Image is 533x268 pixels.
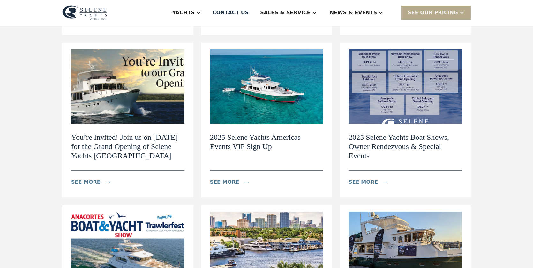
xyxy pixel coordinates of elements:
img: icon [106,181,110,183]
img: icon [383,181,388,183]
div: Yachts [172,9,195,17]
div: see more [210,178,239,186]
div: see more [349,178,378,186]
a: You’re Invited! Join us on [DATE] for the Grand Opening of Selene Yachts [GEOGRAPHIC_DATA]see mor... [62,43,193,197]
img: icon [244,181,249,183]
a: 2025 Selene Yachts Boat Shows, Owner Rendezvous & Special Eventssee moreicon [340,43,471,197]
div: News & EVENTS [330,9,377,17]
h2: You’re Invited! Join us on [DATE] for the Grand Opening of Selene Yachts [GEOGRAPHIC_DATA] [71,133,184,160]
img: logo [62,5,107,20]
div: see more [71,178,101,186]
a: 2025 Selene Yachts Americas Events VIP Sign Upsee moreicon [201,43,332,197]
div: Sales & Service [260,9,310,17]
h2: 2025 Selene Yachts Americas Events VIP Sign Up [210,133,323,151]
div: SEE Our Pricing [401,6,471,19]
h2: 2025 Selene Yachts Boat Shows, Owner Rendezvous & Special Events [349,133,462,160]
div: Contact US [213,9,249,17]
div: SEE Our Pricing [408,9,458,17]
